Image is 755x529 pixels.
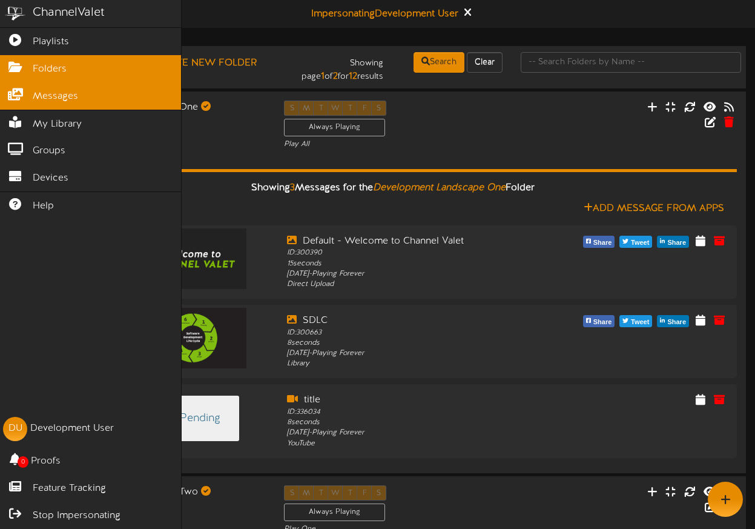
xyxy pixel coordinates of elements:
[619,315,652,327] button: Tweet
[33,4,105,22] div: ChannelValet
[521,52,741,73] input: -- Search Folders by Name --
[287,269,556,279] div: [DATE] - Playing Forever
[18,456,28,468] span: 0
[33,118,82,131] span: My Library
[290,182,295,193] span: 3
[591,236,615,250] span: Share
[467,52,503,73] button: Clear
[287,248,556,268] div: ID: 300390 15 seconds
[31,454,61,468] span: Proofs
[349,71,357,82] strong: 12
[287,314,556,328] div: SDLC
[33,144,65,158] span: Groups
[284,139,501,150] div: Play All
[33,171,68,185] span: Devices
[139,228,246,289] img: a7399033-8c2e-47c0-964b-923c71277185welcomecvimage.jpg
[287,359,556,369] div: Library
[33,482,106,496] span: Feature Tracking
[287,428,556,438] div: [DATE] - Playing Forever
[30,422,114,436] div: Development User
[657,315,689,327] button: Share
[665,236,688,250] span: Share
[284,119,385,136] div: Always Playing
[287,235,556,248] div: Default - Welcome to Channel Valet
[287,328,556,348] div: ID: 300663 8 seconds
[274,51,393,84] div: Showing page of for results
[287,407,556,428] div: ID: 336034 8 seconds
[321,71,325,82] strong: 1
[284,504,385,521] div: Always Playing
[3,417,27,441] div: DU
[583,315,615,327] button: Share
[628,236,651,250] span: Tweet
[33,90,78,104] span: Messages
[665,316,688,329] span: Share
[287,348,556,359] div: [DATE] - Playing Forever
[33,199,54,213] span: Help
[139,308,246,368] img: 7761d573-7a24-490f-b801-41830a7aae76sdlc.png
[39,175,746,201] div: Showing Messages for the Folder
[287,393,556,407] div: title
[580,201,728,216] button: Add Message From Apps
[33,509,120,523] span: Stop Impersonating
[414,52,464,73] button: Search
[287,439,556,449] div: YouTube
[591,316,615,329] span: Share
[628,316,651,329] span: Tweet
[583,236,615,248] button: Share
[33,35,69,49] span: Playlists
[287,279,556,290] div: Direct Upload
[33,62,67,76] span: Folders
[140,56,260,71] button: Create New Folder
[373,182,506,193] i: Development Landscape One
[657,236,689,248] button: Share
[619,236,652,248] button: Tweet
[333,71,338,82] strong: 2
